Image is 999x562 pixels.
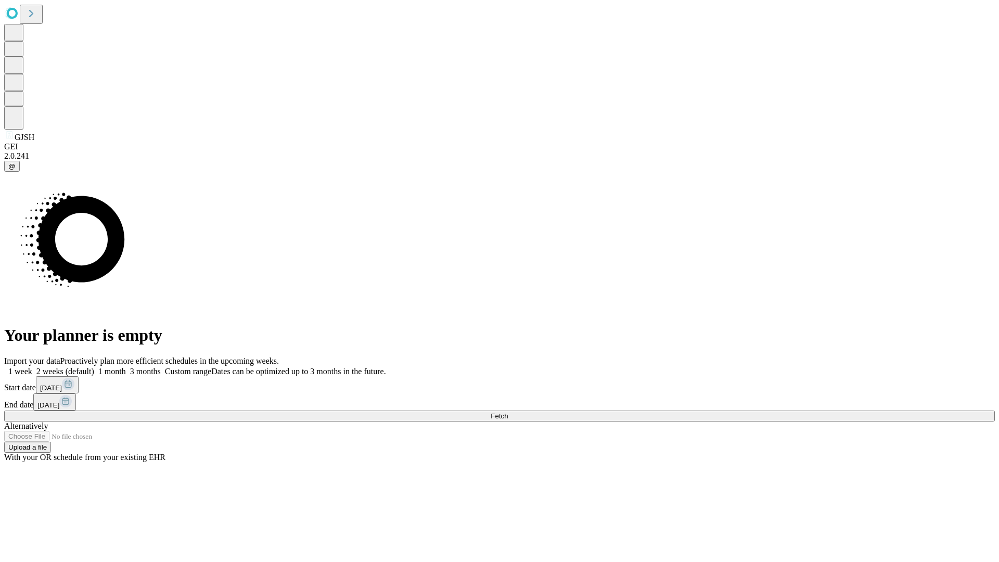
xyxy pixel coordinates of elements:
span: Fetch [491,412,508,420]
span: 1 month [98,367,126,376]
button: @ [4,161,20,172]
span: Dates can be optimized up to 3 months in the future. [211,367,386,376]
span: [DATE] [40,384,62,392]
span: Custom range [165,367,211,376]
span: GJSH [15,133,34,142]
button: Fetch [4,411,995,421]
span: Alternatively [4,421,48,430]
span: @ [8,162,16,170]
span: 3 months [130,367,161,376]
button: [DATE] [36,376,79,393]
div: GEI [4,142,995,151]
div: 2.0.241 [4,151,995,161]
div: End date [4,393,995,411]
span: [DATE] [37,401,59,409]
span: 2 weeks (default) [36,367,94,376]
button: Upload a file [4,442,51,453]
span: 1 week [8,367,32,376]
h1: Your planner is empty [4,326,995,345]
span: With your OR schedule from your existing EHR [4,453,165,462]
span: Proactively plan more efficient schedules in the upcoming weeks. [60,356,279,365]
button: [DATE] [33,393,76,411]
div: Start date [4,376,995,393]
span: Import your data [4,356,60,365]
